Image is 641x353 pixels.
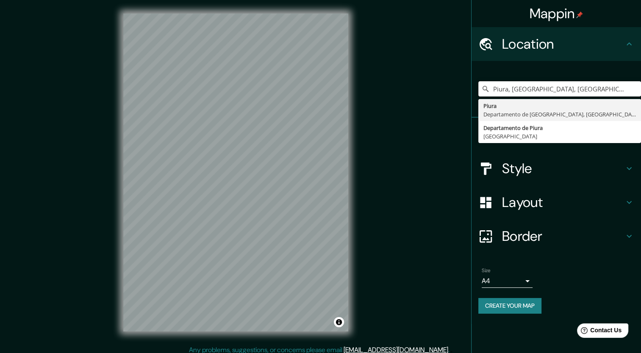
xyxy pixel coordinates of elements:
[478,81,641,97] input: Pick your city or area
[123,14,348,331] canvas: Map
[472,185,641,219] div: Layout
[483,110,636,119] div: Departamento de [GEOGRAPHIC_DATA], [GEOGRAPHIC_DATA]
[482,274,533,288] div: A4
[472,152,641,185] div: Style
[334,317,344,327] button: Toggle attribution
[530,5,583,22] h4: Mappin
[472,118,641,152] div: Pins
[472,27,641,61] div: Location
[502,126,624,143] h4: Pins
[502,228,624,245] h4: Border
[482,267,491,274] label: Size
[472,219,641,253] div: Border
[566,320,632,344] iframe: Help widget launcher
[478,298,541,314] button: Create your map
[576,11,583,18] img: pin-icon.png
[502,194,624,211] h4: Layout
[483,124,636,132] div: Departamento de Piura
[483,132,636,141] div: [GEOGRAPHIC_DATA]
[502,160,624,177] h4: Style
[483,102,636,110] div: Piura
[502,36,624,52] h4: Location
